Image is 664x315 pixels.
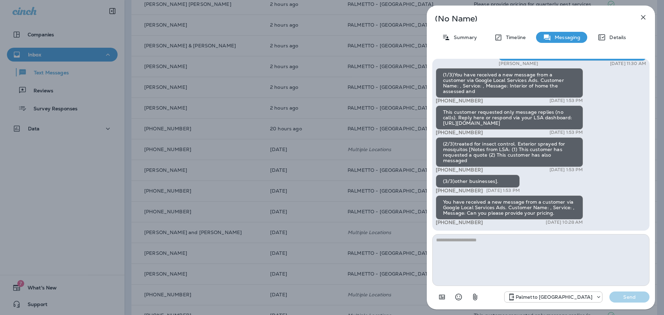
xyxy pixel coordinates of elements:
[436,105,583,130] div: This customer requested only message replies (no calls). Reply here or respond via your LSA dashb...
[550,130,583,135] p: [DATE] 1:53 PM
[435,290,449,304] button: Add in a premade template
[436,187,483,194] span: [PHONE_NUMBER]
[499,61,538,66] p: [PERSON_NAME]
[502,35,526,40] p: Timeline
[606,35,626,40] p: Details
[436,195,583,220] div: You have received a new message from a customer via Google Local Services Ads. Customer Name: , S...
[486,188,520,193] p: [DATE] 1:53 PM
[436,129,483,136] span: [PHONE_NUMBER]
[550,98,583,103] p: [DATE] 1:53 PM
[436,98,483,104] span: [PHONE_NUMBER]
[436,175,520,188] div: (3/3)other businesses].
[516,294,593,300] p: Palmetto [GEOGRAPHIC_DATA]
[551,35,580,40] p: Messaging
[436,68,583,98] div: (1/3)You have received a new message from a customer via Google Local Services Ads. Customer Name...
[436,137,583,167] div: (2/3)treated for insect control. Exterior sprayed for mosquitos [Notes from LSA: (1) This custome...
[546,220,583,225] p: [DATE] 10:28 AM
[610,61,646,66] p: [DATE] 11:30 AM
[450,35,477,40] p: Summary
[505,293,602,301] div: +1 (843) 353-4625
[435,16,624,21] p: (No Name)
[436,219,483,225] span: [PHONE_NUMBER]
[436,167,483,173] span: [PHONE_NUMBER]
[452,290,465,304] button: Select an emoji
[550,167,583,173] p: [DATE] 1:53 PM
